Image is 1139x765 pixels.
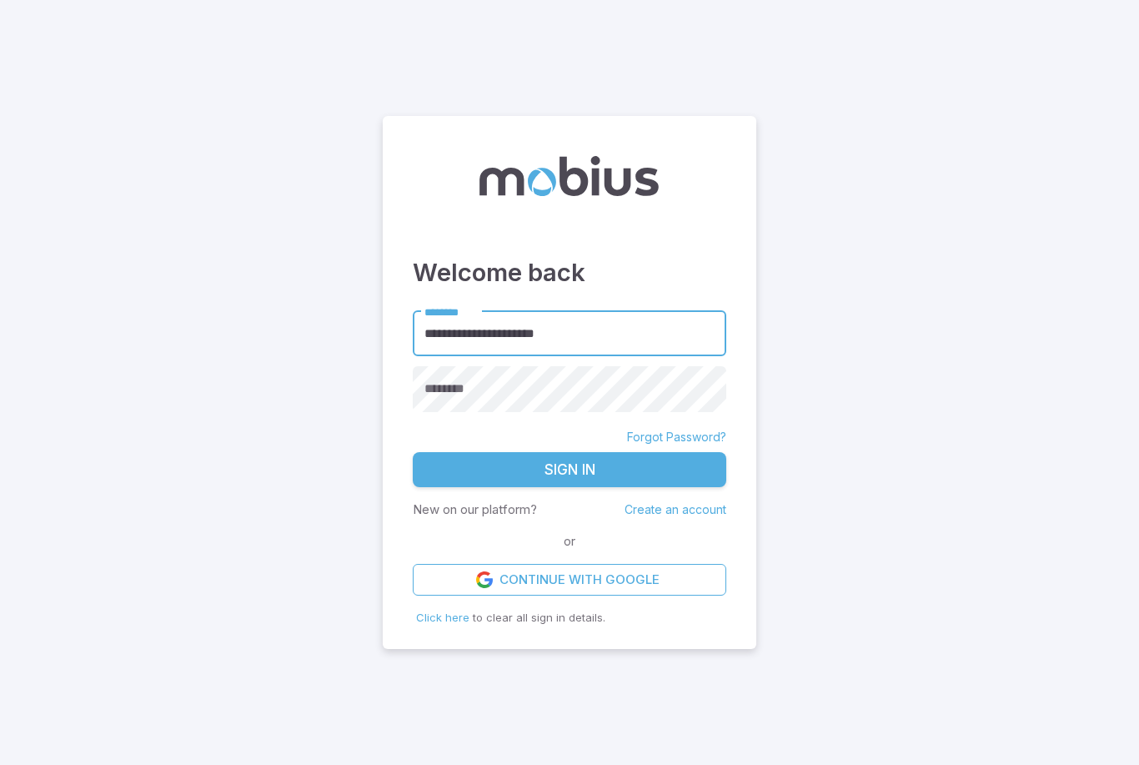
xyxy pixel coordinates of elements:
[625,502,726,516] a: Create an account
[416,609,723,626] p: to clear all sign in details.
[413,254,726,291] h3: Welcome back
[413,564,726,596] a: Continue with Google
[559,532,580,551] span: or
[416,611,469,624] span: Click here
[413,452,726,487] button: Sign In
[413,501,537,519] p: New on our platform?
[627,429,726,445] a: Forgot Password?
